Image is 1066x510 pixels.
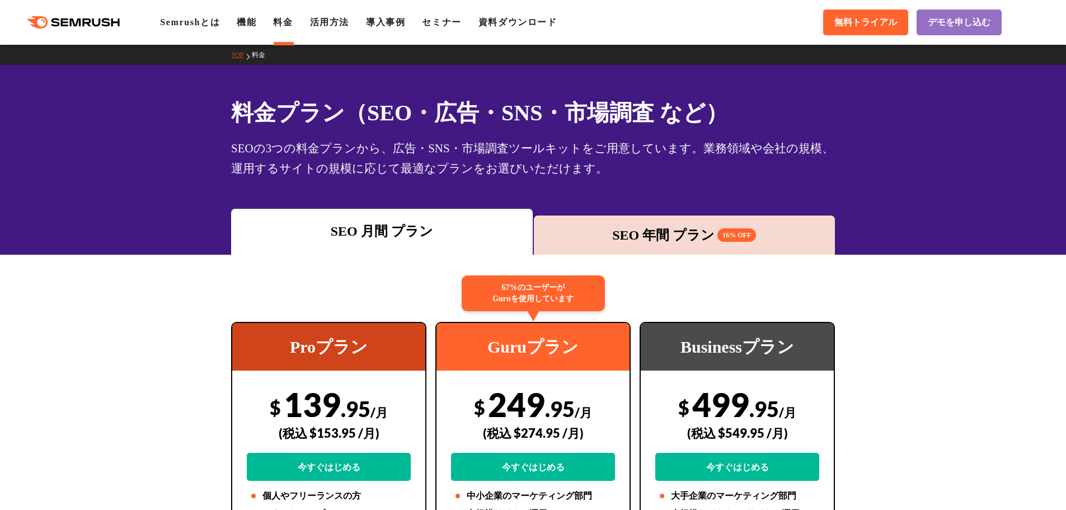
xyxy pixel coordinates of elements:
div: (税込 $274.95 /月) [451,413,615,453]
a: セミナー [422,17,461,27]
span: /月 [575,405,592,420]
span: /月 [779,405,796,420]
div: (税込 $153.95 /月) [247,413,411,453]
div: 139 [247,385,411,481]
a: デモを申し込む [917,10,1002,35]
span: $ [474,396,485,419]
span: $ [270,396,281,419]
li: 個人やフリーランスの方 [247,489,411,503]
a: 今すぐはじめる [655,453,819,481]
span: デモを申し込む [928,17,990,29]
span: 無料トライアル [834,17,897,29]
a: 無料トライアル [823,10,908,35]
div: SEO 月間 プラン [237,221,527,241]
div: SEO 年間 プラン [539,225,830,245]
a: TOP [231,51,252,59]
a: 機能 [237,17,256,27]
div: (税込 $549.95 /月) [655,413,819,453]
div: Businessプラン [641,323,834,371]
h1: 料金プラン（SEO・広告・SNS・市場調査 など） [231,96,835,129]
div: Proプラン [232,323,425,371]
div: 67%のユーザーが Guruを使用しています [462,275,605,311]
a: 活用方法 [310,17,349,27]
a: 今すぐはじめる [247,453,411,481]
span: .95 [545,396,575,422]
a: 料金 [273,17,293,27]
a: 今すぐはじめる [451,453,615,481]
span: $ [678,396,689,419]
span: .95 [749,396,779,422]
li: 大手企業のマーケティング部門 [655,489,819,503]
div: SEOの3つの料金プランから、広告・SNS・市場調査ツールキットをご用意しています。業務領域や会社の規模、運用するサイトの規模に応じて最適なプランをお選びいただけます。 [231,138,835,179]
a: 料金 [252,51,274,59]
span: .95 [341,396,370,422]
span: /月 [370,405,388,420]
a: 導入事例 [366,17,405,27]
span: 16% OFF [717,228,756,242]
div: 499 [655,385,819,481]
a: Semrushとは [160,17,220,27]
a: 資料ダウンロード [478,17,557,27]
div: 249 [451,385,615,481]
div: Guruプラン [436,323,630,371]
li: 中小企業のマーケティング部門 [451,489,615,503]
